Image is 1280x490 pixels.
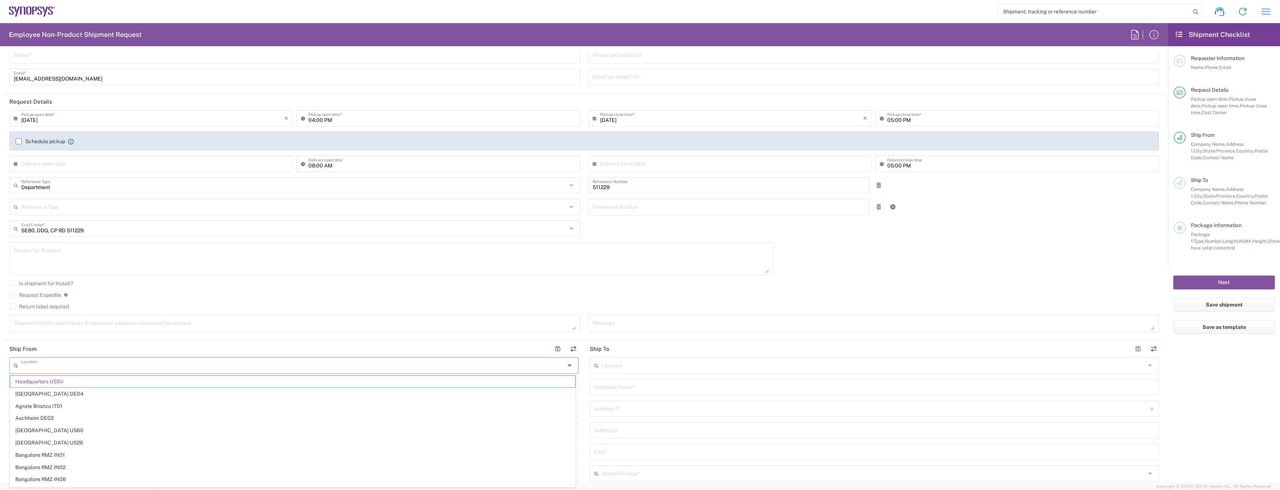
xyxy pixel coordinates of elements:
[1194,193,1203,199] span: City,
[888,202,898,212] a: Add Reference
[1203,193,1236,199] span: State/Province,
[863,112,867,124] i: ×
[9,292,61,298] label: Request Expedite
[10,449,575,461] span: Bangalore RMZ IN01
[873,180,884,191] a: Remove Reference
[1194,148,1203,154] span: City,
[9,98,52,106] h2: Request Details
[1191,65,1205,70] span: Name,
[153,484,183,489] span: [DATE] 10:06:59
[1205,65,1219,70] span: Phone,
[72,484,102,489] span: [DATE] 10:22:58
[10,474,575,485] span: Bangalore RMZ IN08
[10,462,575,473] span: Bangalore RMZ IN02
[1191,222,1242,228] span: Package Information
[10,412,575,424] span: Aschheim DE02
[495,484,514,488] a: Support
[9,304,69,310] label: Return label required
[1235,200,1267,205] span: Phone Number
[10,388,575,400] span: [GEOGRAPHIC_DATA] DE04
[1203,200,1235,205] span: Contact Name,
[1173,320,1275,334] button: Save as template
[16,138,65,144] label: Schedule pickup
[1173,298,1275,312] button: Save shipment
[873,202,884,212] a: Remove Reference
[1219,65,1232,70] span: Email
[10,425,575,436] span: [GEOGRAPHIC_DATA] US60
[1191,177,1208,183] span: Ship To
[1193,238,1205,244] span: Type,
[1202,110,1227,115] span: Cost Center
[1239,238,1252,244] span: Width,
[10,437,575,449] span: [GEOGRAPHIC_DATA] US26
[1203,155,1234,160] span: Contact Name
[1252,238,1268,244] span: Height,
[1236,148,1254,154] span: Country,
[590,345,609,353] h2: Ship To
[1223,238,1239,244] span: Length,
[284,112,288,124] i: ×
[1191,132,1215,138] span: Ship From
[10,376,575,387] span: Headquarters USSV
[1203,148,1236,154] span: State/Province,
[997,4,1190,19] input: Shipment, tracking or reference number
[9,345,37,353] h2: Ship From
[1205,238,1223,244] span: Number,
[514,484,533,488] a: Feedback
[1175,30,1250,39] h2: Shipment Checklist
[9,484,102,489] span: Server: 2025.19.0-b9208248b56
[1156,483,1271,490] span: Copyright © [DATE]-[DATE] Agistix Inc., All Rights Reserved
[1202,103,1240,109] span: Pickup open time,
[10,401,575,412] span: Agrate Brianza IT01
[1191,87,1229,93] span: Request Details
[1191,96,1229,102] span: Pickup open date,
[9,30,142,39] h2: Employee Non-Product Shipment Request
[1191,232,1210,244] span: Package 1:
[1236,193,1254,199] span: Country,
[1191,55,1245,61] span: Requester Information
[1191,186,1226,192] span: Company Name,
[1173,276,1275,289] button: Next
[1191,141,1226,147] span: Company Name,
[9,280,73,286] label: Is shipment for Install?
[106,484,183,489] span: Client: 2025.19.0-1f462a1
